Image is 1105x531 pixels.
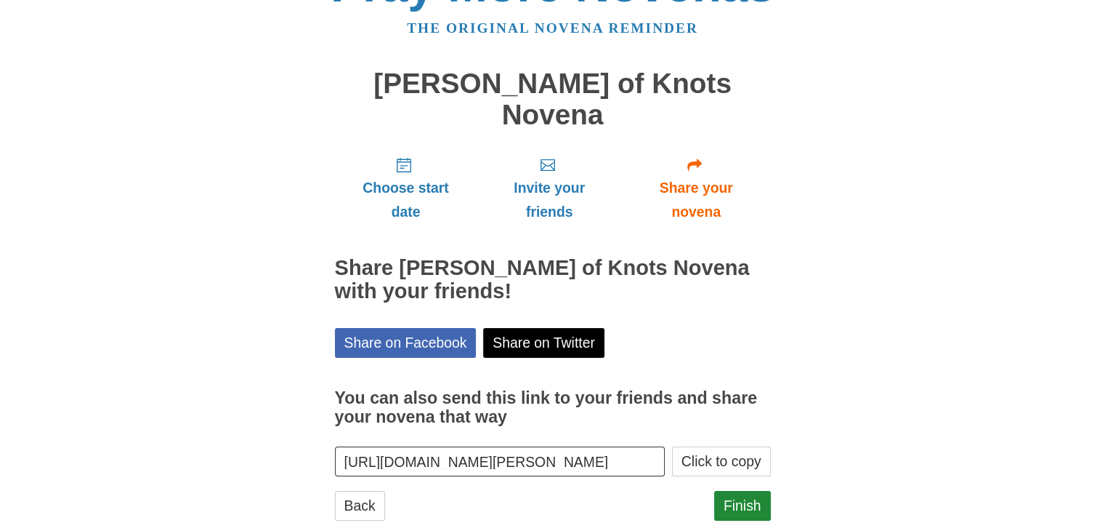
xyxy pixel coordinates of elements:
[636,176,756,224] span: Share your novena
[483,328,604,358] a: Share on Twitter
[491,176,607,224] span: Invite your friends
[477,145,621,231] a: Invite your friends
[714,491,771,521] a: Finish
[335,145,477,231] a: Choose start date
[335,389,771,426] h3: You can also send this link to your friends and share your novena that way
[335,257,771,303] h2: Share [PERSON_NAME] of Knots Novena with your friends!
[622,145,771,231] a: Share your novena
[335,328,477,358] a: Share on Facebook
[672,447,771,476] button: Click to copy
[335,491,385,521] a: Back
[407,20,698,36] a: The original novena reminder
[335,68,771,130] h1: [PERSON_NAME] of Knots Novena
[349,176,463,224] span: Choose start date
